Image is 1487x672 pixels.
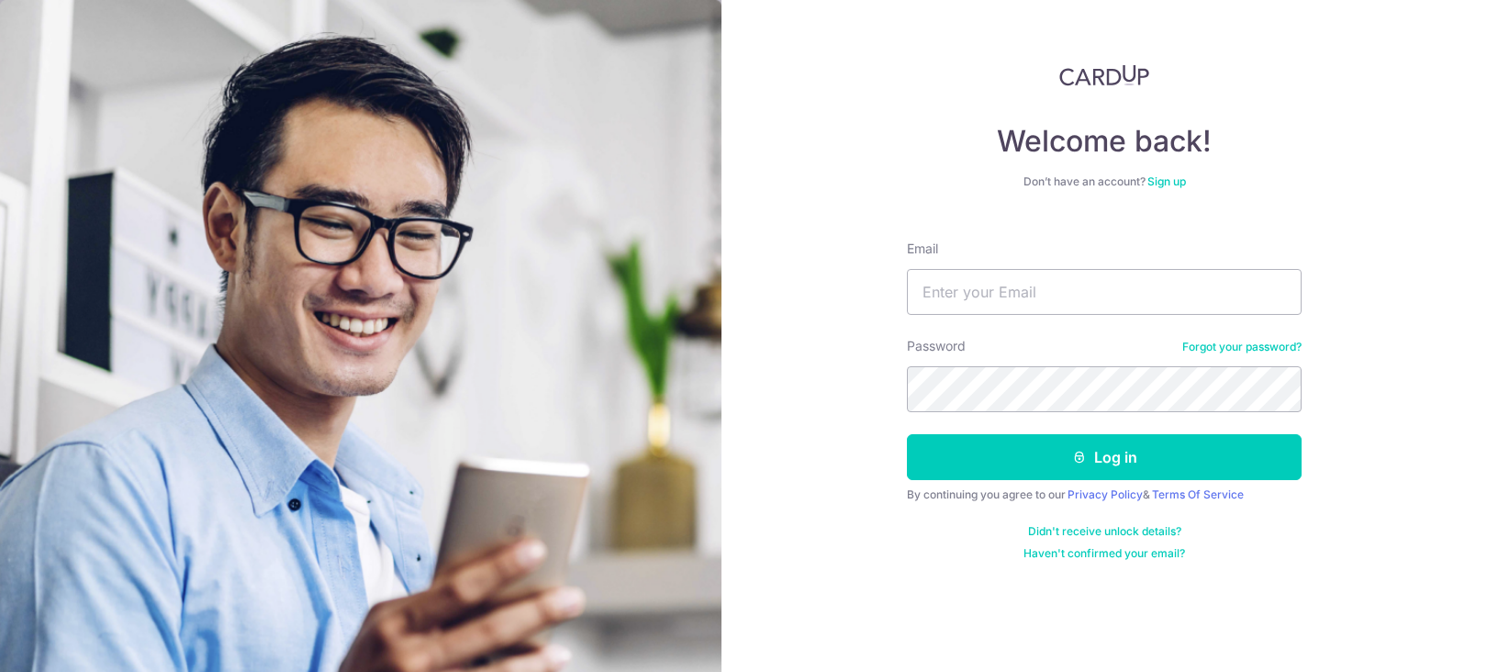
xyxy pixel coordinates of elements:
a: Sign up [1147,174,1186,188]
a: Forgot your password? [1182,340,1302,354]
a: Haven't confirmed your email? [1023,546,1185,561]
a: Terms Of Service [1152,487,1244,501]
input: Enter your Email [907,269,1302,315]
h4: Welcome back! [907,123,1302,160]
button: Log in [907,434,1302,480]
a: Privacy Policy [1068,487,1143,501]
label: Password [907,337,966,355]
div: Don’t have an account? [907,174,1302,189]
label: Email [907,240,938,258]
img: CardUp Logo [1059,64,1149,86]
a: Didn't receive unlock details? [1028,524,1181,539]
div: By continuing you agree to our & [907,487,1302,502]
